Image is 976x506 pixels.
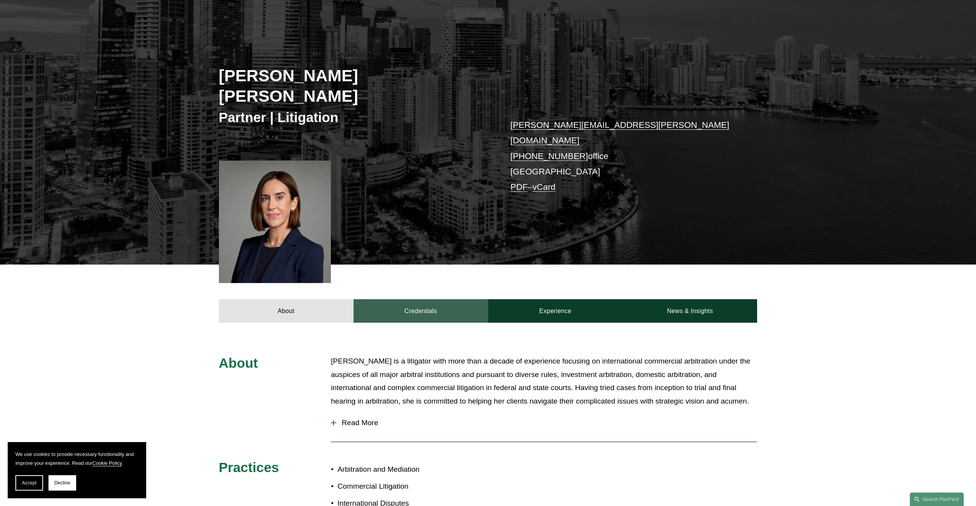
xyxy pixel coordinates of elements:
span: About [219,355,258,370]
h2: [PERSON_NAME] [PERSON_NAME] [219,65,488,106]
span: Read More [336,419,757,427]
p: office [GEOGRAPHIC_DATA] – [511,117,735,195]
section: Cookie banner [8,442,146,498]
p: We use cookies to provide necessary functionality and improve your experience. Read our . [15,450,138,467]
p: Commercial Litigation [337,480,488,493]
a: Experience [488,299,623,322]
a: Search this site [910,493,964,506]
a: [PERSON_NAME][EMAIL_ADDRESS][PERSON_NAME][DOMAIN_NAME] [511,120,729,145]
span: Accept [22,480,37,486]
a: Cookie Policy [92,460,122,466]
h3: Partner | Litigation [219,109,488,126]
button: Accept [15,475,43,491]
a: Credentials [354,299,488,322]
p: [PERSON_NAME] is a litigator with more than a decade of experience focusing on international comm... [331,355,757,408]
a: About [219,299,354,322]
a: News & Insights [622,299,757,322]
a: [PHONE_NUMBER] [511,151,588,161]
a: PDF [511,182,528,192]
a: vCard [532,182,556,192]
p: Arbitration and Mediation [337,463,488,476]
button: Read More [331,413,757,433]
span: Practices [219,460,279,475]
button: Decline [48,475,76,491]
span: Decline [54,480,70,486]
